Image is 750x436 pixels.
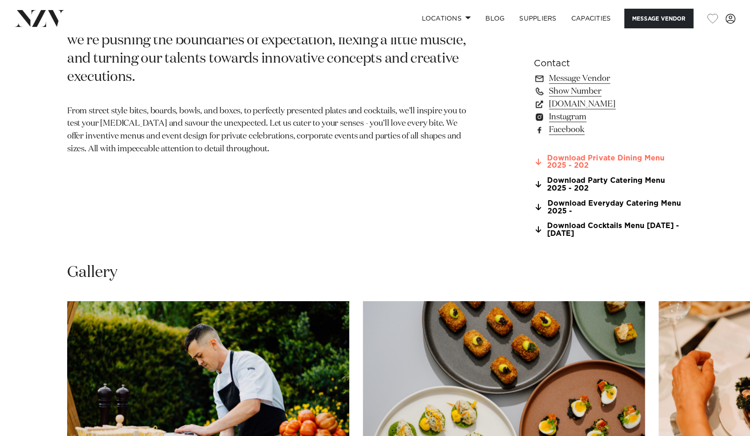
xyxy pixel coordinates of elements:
a: Capacities [564,9,618,28]
h6: Contact [534,57,683,70]
a: Show Number [534,85,683,98]
a: Message Vendor [534,72,683,85]
p: From street style bites, boards, bowls, and boxes, to perfectly presented plates and cocktails, w... [67,105,469,156]
a: Download Cocktails Menu [DATE] - [DATE] [534,222,683,238]
h2: Gallery [67,262,117,283]
button: Message Vendor [624,9,693,28]
a: Locations [414,9,478,28]
a: [DOMAIN_NAME] [534,98,683,111]
a: Instagram [534,111,683,123]
a: Download Everyday Catering Menu 2025 - [534,200,683,215]
a: Facebook [534,123,683,136]
a: Download Private Dining Menu 2025 - 202 [534,154,683,170]
a: BLOG [478,9,512,28]
img: nzv-logo.png [15,10,64,27]
a: SUPPLIERS [512,9,564,28]
a: Download Party Catering Menu 2025 - 202 [534,177,683,192]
